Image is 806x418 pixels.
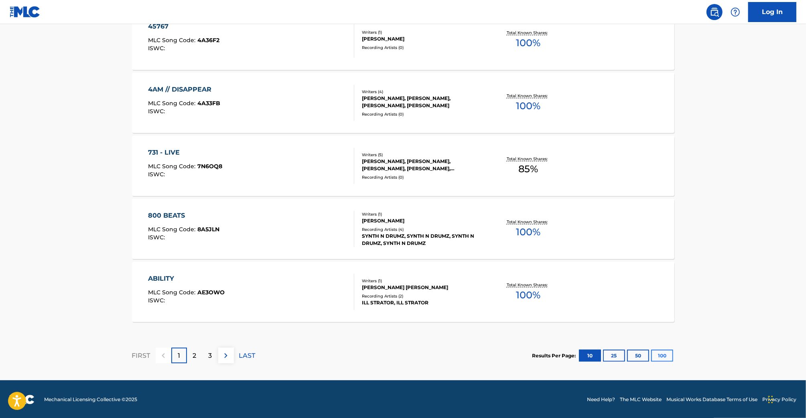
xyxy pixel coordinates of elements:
p: Total Known Shares: [507,93,550,99]
a: 45767MLC Song Code:4A36F2ISWC:Writers (1)[PERSON_NAME]Recording Artists (0)Total Known Shares:100% [132,10,674,70]
p: LAST [239,351,256,361]
span: AE3OWO [197,289,225,296]
div: 45767 [148,22,219,31]
a: 4AM // DISAPPEARMLC Song Code:4A33FBISWC:Writers (4)[PERSON_NAME], [PERSON_NAME], [PERSON_NAME], ... [132,73,674,133]
p: Total Known Shares: [507,156,550,162]
a: Privacy Policy [762,396,796,403]
div: 800 BEATS [148,211,219,220]
a: 731 - LIVEMLC Song Code:7N6OQ8ISWC:Writers (5)[PERSON_NAME], [PERSON_NAME], [PERSON_NAME], [PERSO... [132,136,674,196]
span: 100 % [516,225,540,239]
div: [PERSON_NAME], [PERSON_NAME], [PERSON_NAME], [PERSON_NAME] [362,95,483,109]
p: Results Per Page: [532,352,578,359]
div: [PERSON_NAME] [362,35,483,43]
div: [PERSON_NAME] [362,217,483,224]
div: Recording Artists ( 2 ) [362,293,483,299]
div: ILL STRATOR, ILL STRATOR [362,299,483,306]
div: [PERSON_NAME] [PERSON_NAME] [362,284,483,291]
span: ISWC : [148,108,167,115]
img: MLC Logo [10,6,41,18]
div: Recording Artists ( 0 ) [362,45,483,51]
img: right [221,351,231,361]
div: Writers ( 4 ) [362,89,483,95]
div: SYNTH N DRUMZ, SYNTH N DRUMZ, SYNTH N DRUMZ, SYNTH N DRUMZ [362,232,483,247]
span: MLC Song Code : [148,226,197,233]
div: [PERSON_NAME], [PERSON_NAME], [PERSON_NAME], [PERSON_NAME], [PERSON_NAME] [362,158,483,172]
span: 100 % [516,36,540,50]
a: ABILITYMLC Song Code:AE3OWOISWC:Writers (1)[PERSON_NAME] [PERSON_NAME]Recording Artists (2)ILL ST... [132,262,674,322]
div: 4AM // DISAPPEAR [148,85,220,94]
img: help [731,7,740,17]
span: ISWC : [148,297,167,304]
span: 7N6OQ8 [197,163,222,170]
span: MLC Song Code : [148,163,197,170]
span: ISWC : [148,234,167,241]
p: 1 [178,351,180,361]
p: 3 [209,351,212,361]
div: Writers ( 1 ) [362,278,483,284]
button: 10 [579,350,601,362]
a: Public Search [707,4,723,20]
span: ISWC : [148,171,167,178]
div: Recording Artists ( 0 ) [362,174,483,180]
p: Total Known Shares: [507,30,550,36]
span: MLC Song Code : [148,100,197,107]
a: 800 BEATSMLC Song Code:8A5JLNISWC:Writers (1)[PERSON_NAME]Recording Artists (4)SYNTH N DRUMZ, SYN... [132,199,674,259]
button: 100 [651,350,673,362]
div: 731 - LIVE [148,148,222,157]
span: MLC Song Code : [148,289,197,296]
p: 2 [193,351,197,361]
div: Drag [768,387,773,412]
iframe: Chat Widget [766,379,806,418]
span: 100 % [516,99,540,113]
span: ISWC : [148,45,167,52]
span: 85 % [518,162,538,176]
div: Recording Artists ( 0 ) [362,111,483,117]
span: 4A36F2 [197,37,219,44]
div: Writers ( 1 ) [362,29,483,35]
button: 25 [603,350,625,362]
div: Recording Artists ( 4 ) [362,226,483,232]
p: FIRST [132,351,150,361]
img: search [710,7,719,17]
span: MLC Song Code : [148,37,197,44]
a: Need Help? [587,396,615,403]
div: Help [727,4,743,20]
span: 4A33FB [197,100,220,107]
div: Writers ( 5 ) [362,152,483,158]
span: 8A5JLN [197,226,219,233]
p: Total Known Shares: [507,219,550,225]
div: Writers ( 1 ) [362,211,483,217]
div: ABILITY [148,274,225,283]
button: 50 [627,350,649,362]
a: Musical Works Database Terms of Use [666,396,757,403]
p: Total Known Shares: [507,282,550,288]
a: The MLC Website [620,396,662,403]
a: Log In [748,2,796,22]
img: logo [10,395,35,404]
span: Mechanical Licensing Collective © 2025 [44,396,137,403]
span: 100 % [516,288,540,302]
